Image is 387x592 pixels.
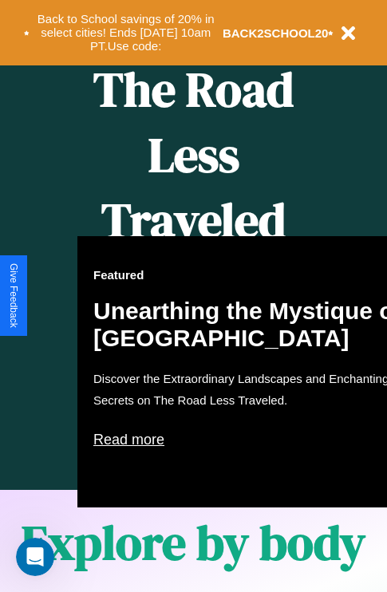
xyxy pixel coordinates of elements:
h1: The Road Less Traveled [77,57,310,254]
h1: Explore by body [22,510,365,575]
button: Back to School savings of 20% in select cities! Ends [DATE] 10am PT.Use code: [30,8,223,57]
b: BACK2SCHOOL20 [223,26,329,40]
div: Give Feedback [8,263,19,328]
iframe: Intercom live chat [16,538,54,576]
